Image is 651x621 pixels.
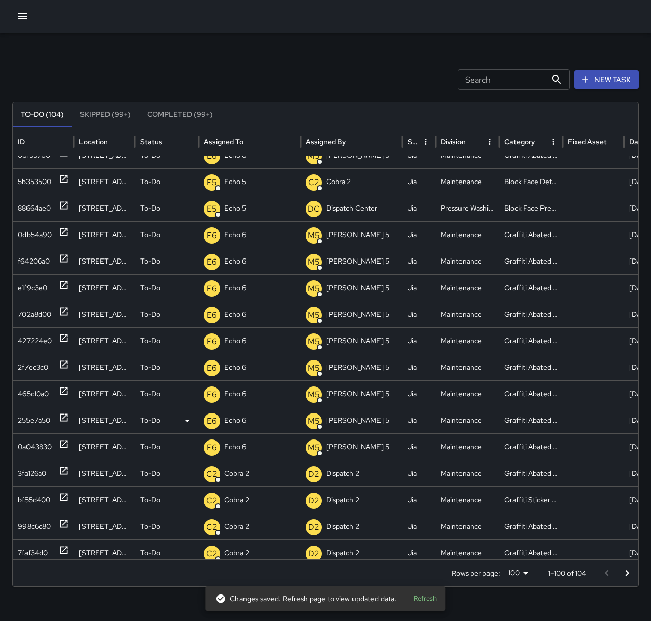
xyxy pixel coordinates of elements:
p: Echo 6 [224,328,246,354]
div: 2f7ec3c0 [18,354,48,380]
div: Fixed Asset [568,137,607,146]
div: Status [140,137,162,146]
div: Jia [402,486,436,513]
div: Category [504,137,535,146]
p: [PERSON_NAME] 5 [326,301,389,327]
p: M5 [308,229,320,242]
p: To-Do [140,460,160,486]
div: Maintenance [436,407,499,433]
p: M5 [308,309,320,321]
div: 702a8d00 [18,301,51,327]
div: 367 24th Street [74,274,135,301]
p: M5 [308,282,320,295]
p: Cobra 2 [224,540,249,566]
p: C2 [206,548,218,560]
div: 440 11th Street [74,513,135,539]
div: 180 Grand Avenue [74,380,135,407]
div: Jia [402,354,436,380]
div: 440 11th Street [74,486,135,513]
div: 88664ae0 [18,195,51,221]
div: Graffiti Abated Large [499,248,563,274]
p: [PERSON_NAME] 5 [326,328,389,354]
div: Graffiti Abated Large [499,274,563,301]
div: 80 Grand Avenue [74,195,135,221]
p: To-Do [140,354,160,380]
div: Source [408,137,418,146]
p: To-Do [140,328,160,354]
p: E5 [207,203,217,215]
p: M5 [308,335,320,348]
div: Graffiti Abated Large [499,301,563,327]
div: 180 Grand Avenue [74,433,135,460]
div: Block Face Pressure Washed [499,195,563,221]
p: [PERSON_NAME] 5 [326,222,389,248]
p: E6 [207,256,217,268]
div: 100 [504,565,532,580]
div: 255e7a50 [18,407,50,433]
button: Division column menu [482,135,497,149]
div: 2295 Broadway [74,168,135,195]
div: Maintenance [436,221,499,248]
p: E6 [207,309,217,321]
p: Echo 6 [224,301,246,327]
div: e1f9c3e0 [18,275,47,301]
div: Maintenance [436,433,499,460]
button: Refresh [409,591,442,607]
div: 315 24th Street [74,301,135,327]
p: E6 [207,389,217,401]
div: Jia [402,513,436,539]
p: Cobra 2 [326,169,351,195]
p: Cobra 2 [224,460,249,486]
div: Assigned By [306,137,346,146]
p: E5 [207,176,217,189]
p: 1–100 of 104 [548,568,586,578]
div: Maintenance [436,168,499,195]
p: [PERSON_NAME] 5 [326,407,389,433]
div: 5b353500 [18,169,51,195]
div: Jia [402,407,436,433]
div: Jia [402,168,436,195]
p: M5 [308,362,320,374]
p: M5 [308,415,320,427]
p: To-Do [140,487,160,513]
p: [PERSON_NAME] 5 [326,248,389,274]
div: Location [79,137,108,146]
div: Maintenance [436,486,499,513]
p: To-Do [140,275,160,301]
p: Echo 5 [224,195,246,221]
div: Jia [402,327,436,354]
div: 7faf34d0 [18,540,48,566]
div: Graffiti Abated Large [499,539,563,566]
div: Jia [402,221,436,248]
div: 1200 Broadway [74,460,135,486]
div: 2346 Valdez Street [74,327,135,354]
div: Maintenance [436,248,499,274]
p: M5 [308,442,320,454]
p: To-Do [140,513,160,539]
div: Maintenance [436,539,499,566]
p: C2 [206,468,218,480]
p: D2 [308,495,319,507]
p: C2 [206,521,218,533]
div: Jia [402,433,436,460]
div: Division [441,137,466,146]
div: Maintenance [436,327,499,354]
p: C2 [308,176,319,189]
div: 354 24th Street [74,221,135,248]
div: Maintenance [436,301,499,327]
p: Rows per page: [452,568,500,578]
p: To-Do [140,301,160,327]
p: To-Do [140,169,160,195]
p: E6 [207,335,217,348]
div: Graffiti Abated Large [499,380,563,407]
div: Graffiti Abated Large [499,407,563,433]
div: 180 Grand Avenue [74,407,135,433]
p: E6 [207,362,217,374]
div: Block Face Detailed [499,168,563,195]
div: Jia [402,195,436,221]
p: Dispatch 2 [326,513,359,539]
p: Echo 6 [224,248,246,274]
div: Jia [402,460,436,486]
p: E6 [207,229,217,242]
div: Graffiti Sticker Abated Small [499,486,563,513]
